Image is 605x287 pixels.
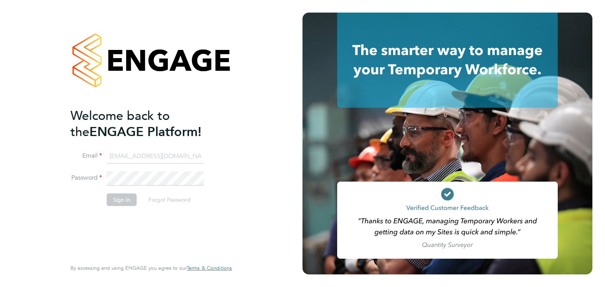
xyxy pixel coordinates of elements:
span: Welcome back to the [71,108,170,140]
label: Email [71,152,102,160]
button: Sign In [107,193,137,206]
span: By accessing and using ENGAGE you agree to our [71,265,232,271]
button: Forgot Password [142,193,197,206]
input: Enter your work email... [107,149,204,164]
a: Terms & Conditions [187,265,232,271]
label: Password [71,174,102,182]
h2: ENGAGE Platform! [71,108,224,140]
